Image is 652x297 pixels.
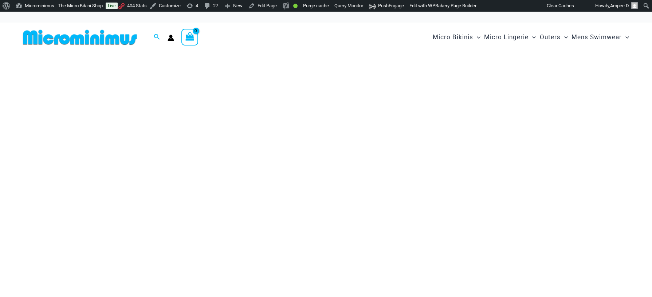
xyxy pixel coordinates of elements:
[473,28,480,47] span: Menu Toggle
[570,26,631,48] a: Mens SwimwearMenu ToggleMenu Toggle
[433,28,473,47] span: Micro Bikinis
[529,28,536,47] span: Menu Toggle
[572,28,622,47] span: Mens Swimwear
[106,3,118,9] a: Live
[431,26,482,48] a: Micro BikinisMenu ToggleMenu Toggle
[538,26,570,48] a: OutersMenu ToggleMenu Toggle
[622,28,629,47] span: Menu Toggle
[293,4,298,8] div: Good
[482,26,538,48] a: Micro LingerieMenu ToggleMenu Toggle
[154,33,160,42] a: Search icon link
[168,35,174,41] a: Account icon link
[610,3,629,8] span: Ampee D
[561,28,568,47] span: Menu Toggle
[430,25,632,49] nav: Site Navigation
[540,28,561,47] span: Outers
[484,28,529,47] span: Micro Lingerie
[181,29,198,45] a: View Shopping Cart, empty
[20,29,140,45] img: MM SHOP LOGO FLAT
